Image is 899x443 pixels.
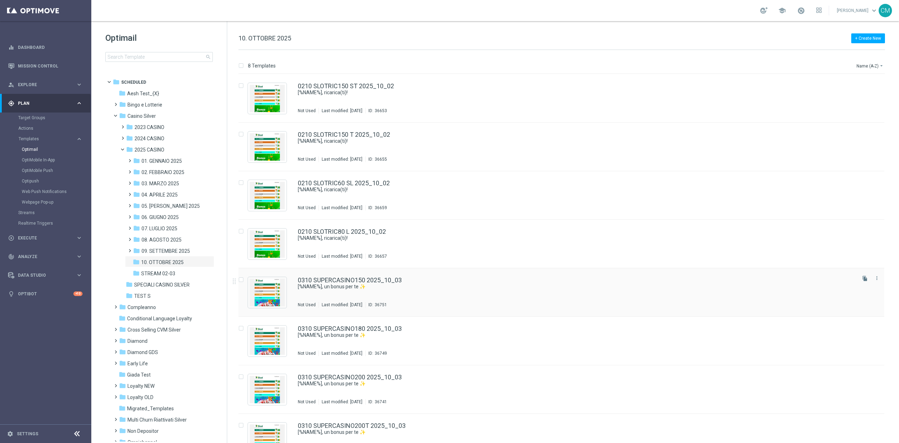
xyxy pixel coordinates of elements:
[856,62,885,70] button: Name (A-Z)arrow_drop_down
[375,108,387,114] div: 36653
[119,371,126,378] i: folder
[375,399,387,405] div: 36741
[8,291,83,297] button: lightbulb Optibot +10
[8,38,83,57] div: Dashboard
[365,302,387,308] div: ID:
[319,205,365,211] div: Last modified: [DATE]
[142,192,178,198] span: 04. APRILE 2025
[126,146,133,153] i: folder
[127,428,159,434] span: Non Depositor
[142,169,184,175] span: 02. FEBBRAIO 2025
[119,326,126,333] i: folder
[76,100,83,107] i: keyboard_arrow_right
[127,394,153,400] span: Loyalty OLD
[127,372,151,378] span: Giada Test
[365,156,387,162] div: ID:
[134,147,164,153] span: 2025 CASINO
[298,326,402,332] a: 0310 SUPERCASINO180 2025_10_03
[298,332,855,339] div: [%NAME%], un bonus per te ✨
[8,45,83,50] button: equalizer Dashboard
[133,236,140,243] i: folder
[126,123,133,130] i: folder
[18,123,91,134] div: Actions
[250,133,285,161] img: 36655.jpeg
[8,254,83,259] button: track_changes Analyze keyboard_arrow_right
[298,235,855,242] div: [%NAME%], ricarica(ti)!
[142,237,182,243] span: 08. AGOSTO 2025
[18,220,73,226] a: Realtime Triggers
[879,63,884,69] i: arrow_drop_down
[18,101,76,105] span: Plan
[231,123,898,171] div: Press SPACE to select this row.
[18,273,76,277] span: Data Studio
[298,186,839,193] a: [%NAME%], ricarica(ti)!
[18,83,76,87] span: Explore
[375,205,387,211] div: 36659
[298,429,839,436] a: [%NAME%], un bonus per te ✨
[18,136,83,142] div: Templates keyboard_arrow_right
[8,63,83,69] button: Mission Control
[298,131,390,138] a: 0210 SLOTRIC150 T 2025_10_02
[874,275,880,281] i: more_vert
[127,405,174,412] span: Migrated_Templates
[250,279,285,306] img: 36751.jpeg
[127,383,155,389] span: Loyalty NEW
[250,230,285,258] img: 36657.jpeg
[127,90,159,97] span: Aesh Test_{X}
[319,399,365,405] div: Last modified: [DATE]
[19,137,69,141] span: Templates
[8,100,76,107] div: Plan
[298,156,316,162] div: Not Used
[8,235,14,241] i: play_circle_outline
[8,82,83,88] button: person_search Explore keyboard_arrow_right
[8,291,14,297] i: lightbulb
[22,155,91,165] div: OptiMobile In-App
[250,182,285,209] img: 36659.jpeg
[319,156,365,162] div: Last modified: [DATE]
[127,113,156,119] span: Casino Silver
[205,54,211,60] span: search
[142,214,179,220] span: 06. GIUGNO 2025
[879,4,892,17] div: CM
[22,199,73,205] a: Webpage Pop-up
[18,134,91,207] div: Templates
[8,235,83,241] button: play_circle_outline Execute keyboard_arrow_right
[76,136,83,142] i: keyboard_arrow_right
[22,157,73,163] a: OptiMobile In-App
[133,168,140,175] i: folder
[7,431,13,437] i: settings
[18,207,91,218] div: Streams
[76,81,83,88] i: keyboard_arrow_right
[22,189,73,194] a: Web Push Notifications
[18,57,83,75] a: Mission Control
[250,85,285,112] img: 36653.jpeg
[298,186,855,193] div: [%NAME%], ricarica(ti)!
[860,274,870,283] button: file_copy
[134,293,151,299] span: TEST S
[8,101,83,106] button: gps_fixed Plan keyboard_arrow_right
[231,171,898,220] div: Press SPACE to select this row.
[119,90,126,97] i: folder
[119,393,126,400] i: folder
[119,382,126,389] i: folder
[319,302,365,308] div: Last modified: [DATE]
[76,272,83,278] i: keyboard_arrow_right
[298,374,402,380] a: 0310 SUPERCASINO200 2025_10_03
[22,147,73,152] a: Optimail
[105,32,213,44] h1: Optimail
[17,432,38,436] a: Settings
[8,272,76,278] div: Data Studio
[22,186,91,197] div: Web Push Notifications
[778,7,786,14] span: school
[231,317,898,365] div: Press SPACE to select this row.
[851,33,885,43] button: + Create New
[298,283,839,290] a: ​[%NAME%], un bonus per te ✨
[375,156,387,162] div: 36655
[298,83,394,89] a: 0210 SLOTRIC150 ST 2025_10_02
[298,332,839,339] a: [%NAME%], un bonus per te ✨
[127,102,162,108] span: Bingo e Lotterie
[142,203,200,209] span: 05. MAGGIO 2025
[8,272,83,278] button: Data Studio keyboard_arrow_right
